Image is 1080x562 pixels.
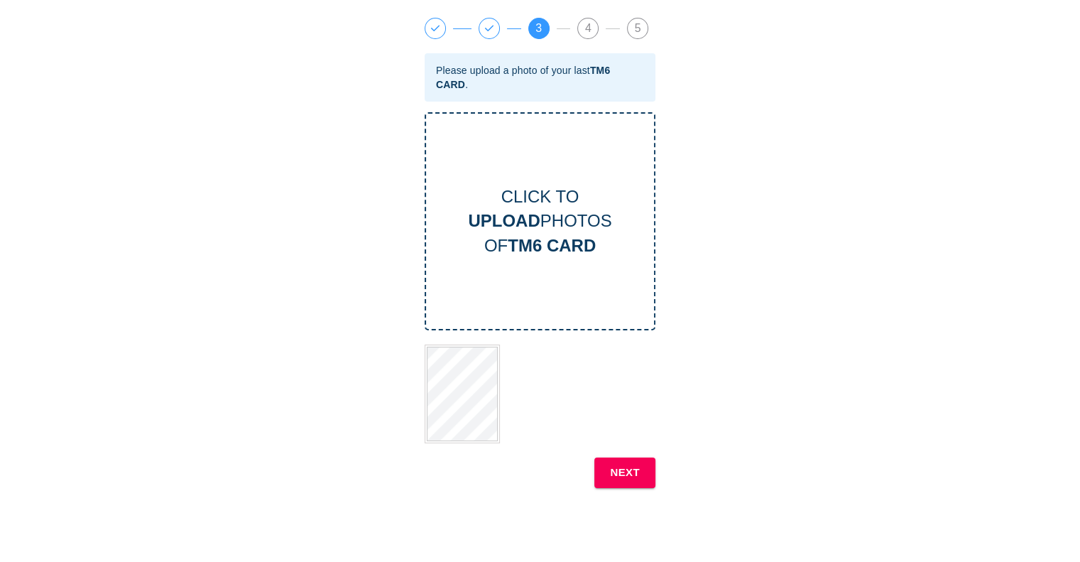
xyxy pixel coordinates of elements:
span: 3 [529,18,549,38]
div: Please upload a photo of your last . [436,63,644,92]
span: 1 [425,18,445,38]
b: TM6 CARD [508,236,596,255]
button: NEXT [594,458,655,487]
b: NEXT [610,463,640,482]
b: UPLOAD [468,211,540,230]
span: 5 [628,18,648,38]
div: CLICK TO PHOTOS OF [426,185,654,258]
span: 2 [479,18,499,38]
span: 4 [578,18,598,38]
